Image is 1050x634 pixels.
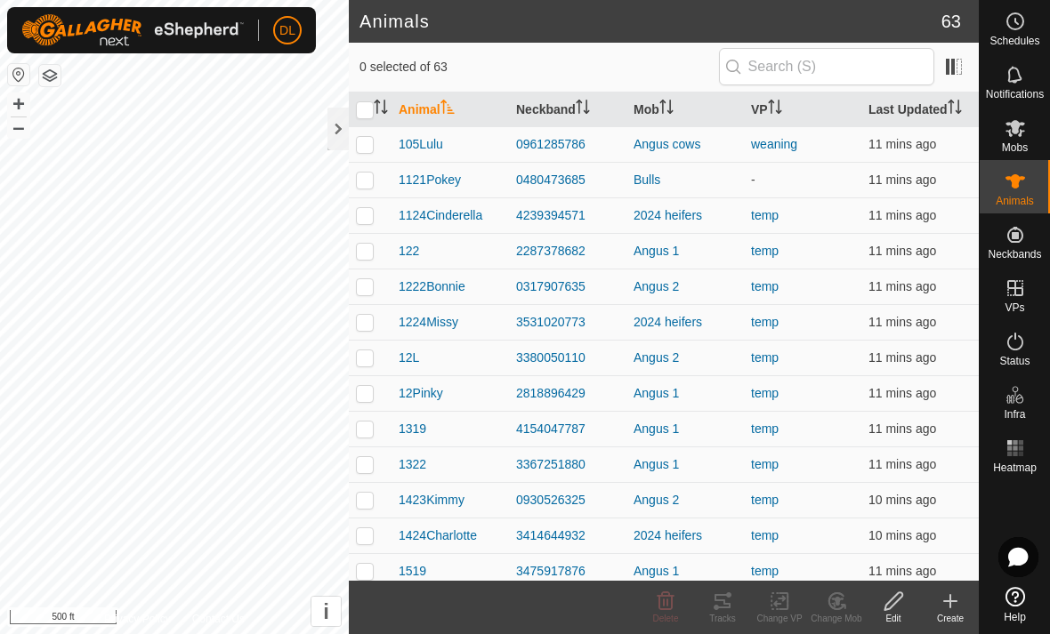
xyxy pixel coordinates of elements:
[868,137,936,151] span: 17 Aug 2025 at 10:05 am
[1004,409,1025,420] span: Infra
[8,116,29,138] button: –
[751,564,779,578] a: temp
[868,208,936,222] span: 17 Aug 2025 at 10:05 am
[516,135,619,154] div: 0961285786
[993,462,1037,473] span: Heatmap
[399,349,419,367] span: 12L
[868,244,936,258] span: 17 Aug 2025 at 10:06 am
[948,102,962,116] p-sorticon: Activate to sort
[751,421,779,436] a: temp
[634,562,737,581] div: Angus 1
[21,14,244,46] img: Gallagher Logo
[8,64,29,85] button: Reset Map
[634,526,737,545] div: 2024 heifers
[865,612,922,625] div: Edit
[104,611,171,627] a: Privacy Policy
[751,457,779,471] a: temp
[399,206,482,225] span: 1124Cinderella
[868,564,936,578] span: 17 Aug 2025 at 10:05 am
[359,58,719,76] span: 0 selected of 63
[768,102,782,116] p-sorticon: Activate to sort
[516,562,619,581] div: 3475917876
[576,102,590,116] p-sorticon: Activate to sort
[868,421,936,436] span: 17 Aug 2025 at 10:05 am
[399,562,426,581] span: 1519
[751,493,779,507] a: temp
[999,356,1030,366] span: Status
[1004,612,1026,622] span: Help
[751,137,797,151] a: weaning
[996,196,1034,206] span: Animals
[516,277,619,296] div: 0317907635
[659,102,674,116] p-sorticon: Activate to sort
[399,455,426,474] span: 1322
[868,457,936,471] span: 17 Aug 2025 at 10:05 am
[399,242,419,261] span: 122
[868,493,936,507] span: 17 Aug 2025 at 10:06 am
[868,386,936,400] span: 17 Aug 2025 at 10:05 am
[808,612,865,625] div: Change Mob
[399,420,426,438] span: 1319
[694,612,751,625] div: Tracks
[8,93,29,115] button: +
[980,580,1050,630] a: Help
[634,242,737,261] div: Angus 1
[359,11,941,32] h2: Animals
[399,526,477,545] span: 1424Charlotte
[516,349,619,367] div: 3380050110
[922,612,979,625] div: Create
[399,313,458,332] span: 1224Missy
[868,528,936,542] span: 17 Aug 2025 at 10:06 am
[399,171,461,189] span: 1121Pokey
[399,384,443,403] span: 12Pinky
[634,135,737,154] div: Angus cows
[634,384,737,403] div: Angus 1
[509,92,626,127] th: Neckband
[323,599,329,623] span: i
[744,92,861,127] th: VP
[988,249,1041,260] span: Neckbands
[1005,302,1024,313] span: VPs
[634,313,737,332] div: 2024 heifers
[634,455,737,474] div: Angus 1
[751,279,779,293] a: temp
[868,315,936,329] span: 17 Aug 2025 at 10:06 am
[626,92,744,127] th: Mob
[634,206,737,225] div: 2024 heifers
[440,102,455,116] p-sorticon: Activate to sort
[634,171,737,189] div: Bulls
[634,491,737,510] div: Angus 2
[634,420,737,438] div: Angus 1
[392,92,509,127] th: Animal
[311,597,341,626] button: i
[399,491,464,510] span: 1423Kimmy
[751,612,808,625] div: Change VP
[516,455,619,474] div: 3367251880
[719,48,934,85] input: Search (S)
[399,135,443,154] span: 105Lulu
[941,8,961,35] span: 63
[516,384,619,403] div: 2818896429
[986,89,1044,100] span: Notifications
[399,277,465,296] span: 1222Bonnie
[751,315,779,329] a: temp
[39,65,61,86] button: Map Layers
[751,173,755,187] app-display-virtual-paddock-transition: -
[634,277,737,296] div: Angus 2
[751,244,779,258] a: temp
[1002,142,1028,153] span: Mobs
[516,491,619,510] div: 0930526325
[516,242,619,261] div: 2287378682
[868,173,936,187] span: 17 Aug 2025 at 10:05 am
[516,313,619,332] div: 3531020773
[516,420,619,438] div: 4154047787
[516,206,619,225] div: 4239394571
[653,614,679,623] span: Delete
[374,102,388,116] p-sorticon: Activate to sort
[634,349,737,367] div: Angus 2
[751,528,779,542] a: temp
[989,36,1039,46] span: Schedules
[868,350,936,365] span: 17 Aug 2025 at 10:06 am
[516,526,619,545] div: 3414644932
[751,208,779,222] a: temp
